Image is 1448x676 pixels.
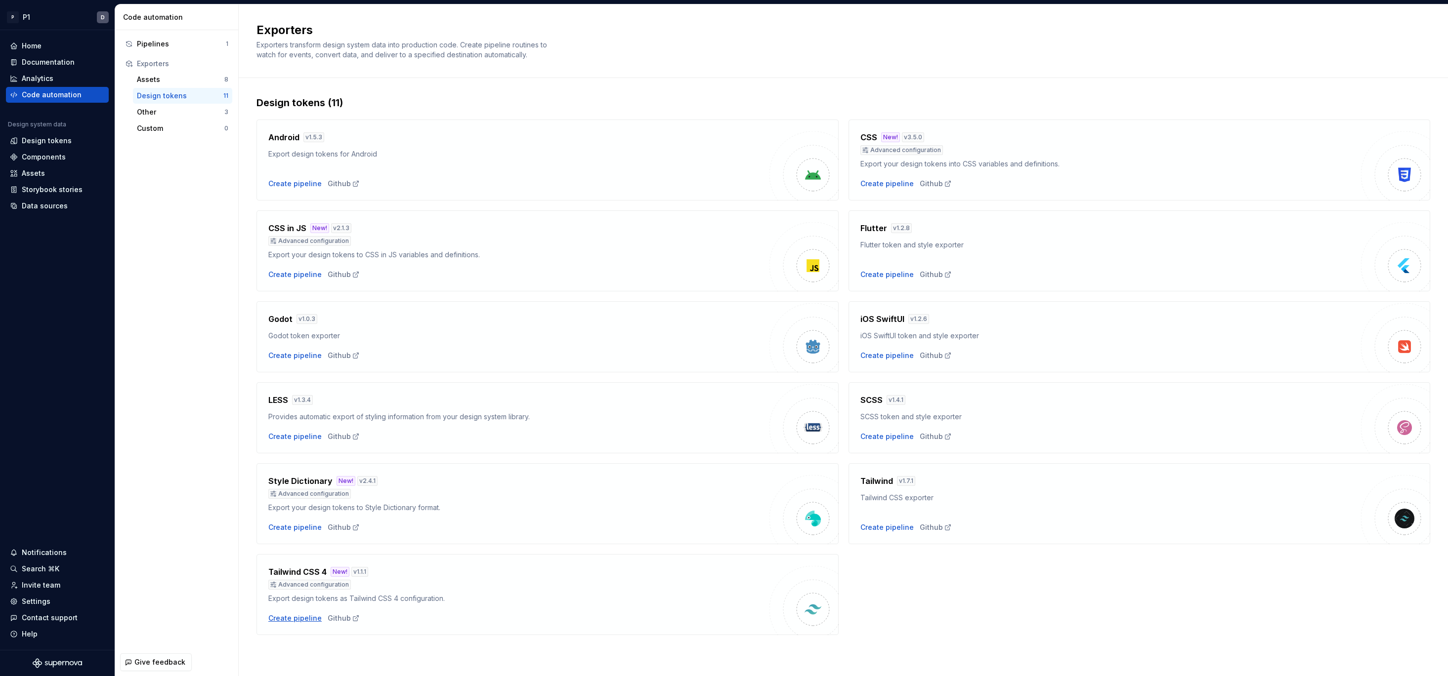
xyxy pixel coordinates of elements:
div: New! [881,132,900,142]
div: 8 [224,76,228,83]
div: Documentation [22,57,75,67]
button: Create pipeline [860,522,914,532]
a: Github [328,270,360,279]
div: v 1.1.1 [351,567,368,577]
div: Other [137,107,224,117]
div: Tailwind CSS exporter [860,493,1362,503]
a: Github [920,522,952,532]
button: Pipelines1 [121,36,232,52]
div: Storybook stories [22,185,83,195]
div: Github [920,179,952,189]
div: Contact support [22,613,78,623]
div: Export design tokens as Tailwind CSS 4 configuration. [268,594,769,603]
button: Create pipeline [860,351,914,360]
div: Export design tokens for Android [268,149,769,159]
a: Design tokens [6,133,109,149]
div: v 3.5.0 [902,132,924,142]
div: Code automation [22,90,82,100]
button: Create pipeline [268,432,322,441]
div: Advanced configuration [268,489,351,499]
h4: iOS SwiftUI [860,313,904,325]
div: Assets [137,75,224,84]
div: Pipelines [137,39,226,49]
div: v 2.4.1 [357,476,378,486]
a: Github [920,432,952,441]
div: Design system data [8,120,66,128]
div: Export your design tokens to CSS in JS variables and definitions. [268,250,769,260]
div: Design tokens [137,91,223,101]
h4: Android [268,131,299,143]
button: Create pipeline [860,432,914,441]
div: Settings [22,596,50,606]
a: Code automation [6,87,109,103]
h4: Tailwind [860,475,893,487]
div: Invite team [22,580,60,590]
a: Github [328,522,360,532]
a: Github [328,179,360,189]
div: Export your design tokens into CSS variables and definitions. [860,159,1362,169]
div: New! [337,476,355,486]
h4: LESS [268,394,288,406]
div: Home [22,41,42,51]
a: Github [920,270,952,279]
a: Data sources [6,198,109,214]
div: Create pipeline [268,613,322,623]
a: Assets8 [133,72,232,87]
a: Assets [6,165,109,181]
button: Create pipeline [268,522,322,532]
div: P1 [23,12,30,22]
div: 0 [224,124,228,132]
h4: SCSS [860,394,883,406]
div: Godot token exporter [268,331,769,341]
div: v 1.2.8 [891,223,912,233]
div: Create pipeline [860,179,914,189]
div: v 1.3.4 [292,395,313,405]
h4: Style Dictionary [268,475,333,487]
span: Exporters transform design system data into production code. Create pipeline routines to watch fo... [256,40,549,59]
a: Github [328,613,360,623]
span: Give feedback [134,657,185,667]
div: Design tokens (11) [256,96,1430,110]
div: Help [22,629,38,639]
div: Components [22,152,66,162]
div: New! [310,223,329,233]
button: Contact support [6,610,109,626]
div: Custom [137,123,224,133]
div: 3 [224,108,228,116]
button: Create pipeline [860,270,914,279]
div: Code automation [123,12,234,22]
h2: Exporters [256,22,1418,38]
div: iOS SwiftUI token and style exporter [860,331,1362,341]
a: Analytics [6,71,109,86]
div: Advanced configuration [268,580,351,590]
div: Search ⌘K [22,564,59,574]
div: Flutter token and style exporter [860,240,1362,250]
a: Github [920,351,952,360]
svg: Supernova Logo [33,658,82,668]
button: Create pipeline [268,270,322,279]
a: Home [6,38,109,54]
button: Help [6,626,109,642]
div: Create pipeline [268,351,322,360]
div: Provides automatic export of styling information from your design system library. [268,412,769,422]
div: Data sources [22,201,68,211]
a: Invite team [6,577,109,593]
div: P [7,11,19,23]
div: D [101,13,105,21]
div: v 1.2.6 [908,314,929,324]
div: v 1.0.3 [297,314,317,324]
div: v 1.4.1 [887,395,905,405]
button: PP1D [2,6,113,28]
